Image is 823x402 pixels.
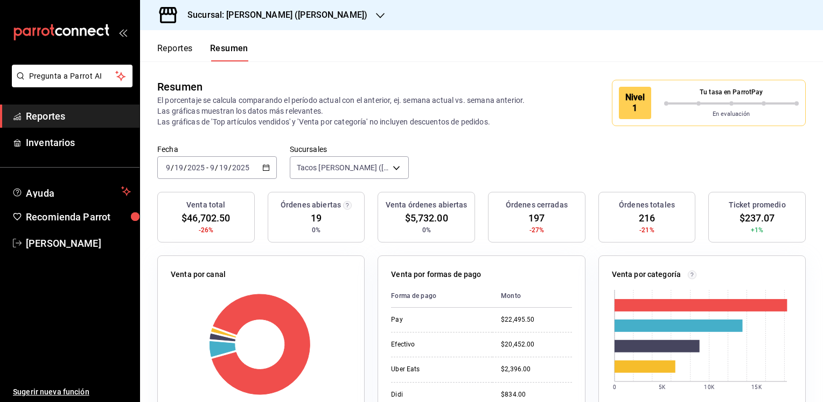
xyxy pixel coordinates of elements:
[386,199,468,211] h3: Venta órdenes abiertas
[232,163,250,172] input: ----
[311,211,322,225] span: 19
[501,315,572,324] div: $22,495.50
[506,199,568,211] h3: Órdenes cerradas
[157,79,203,95] div: Resumen
[118,28,127,37] button: open_drawer_menu
[639,225,654,235] span: -21%
[187,163,205,172] input: ----
[751,225,763,235] span: +1%
[228,163,232,172] span: /
[215,163,218,172] span: /
[210,43,248,61] button: Resumen
[492,285,572,308] th: Monto
[210,163,215,172] input: --
[182,211,230,225] span: $46,702.50
[619,199,675,211] h3: Órdenes totales
[290,145,409,153] label: Sucursales
[165,163,171,172] input: --
[613,384,616,390] text: 0
[312,225,320,235] span: 0%
[157,43,193,61] button: Reportes
[528,211,545,225] span: 197
[297,162,389,173] span: Tacos [PERSON_NAME] ([PERSON_NAME])
[26,109,131,123] span: Reportes
[184,163,187,172] span: /
[664,87,799,97] p: Tu tasa en ParrotPay
[12,65,132,87] button: Pregunta a Parrot AI
[612,269,681,280] p: Venta por categoría
[157,95,535,127] p: El porcentaje se calcula comparando el período actual con el anterior, ej. semana actual vs. sema...
[171,269,226,280] p: Venta por canal
[206,163,208,172] span: -
[740,211,775,225] span: $237.07
[13,386,131,398] span: Sugerir nueva función
[391,340,484,349] div: Efectivo
[179,9,367,22] h3: Sucursal: [PERSON_NAME] ([PERSON_NAME])
[391,365,484,374] div: Uber Eats
[26,185,117,198] span: Ayuda
[751,384,762,390] text: 15K
[729,199,786,211] h3: Ticket promedio
[26,135,131,150] span: Inventarios
[281,199,341,211] h3: Órdenes abiertas
[26,236,131,251] span: [PERSON_NAME]
[26,210,131,224] span: Recomienda Parrot
[157,43,248,61] div: navigation tabs
[704,384,714,390] text: 10K
[391,285,492,308] th: Forma de pago
[501,365,572,374] div: $2,396.00
[174,163,184,172] input: --
[422,225,431,235] span: 0%
[186,199,225,211] h3: Venta total
[659,384,666,390] text: 5K
[171,163,174,172] span: /
[664,110,799,119] p: En evaluación
[199,225,214,235] span: -26%
[405,211,448,225] span: $5,732.00
[157,145,277,153] label: Fecha
[29,71,116,82] span: Pregunta a Parrot AI
[501,390,572,399] div: $834.00
[529,225,545,235] span: -27%
[391,390,484,399] div: Didi
[501,340,572,349] div: $20,452.00
[8,78,132,89] a: Pregunta a Parrot AI
[391,269,481,280] p: Venta por formas de pago
[619,87,651,119] div: Nivel 1
[639,211,655,225] span: 216
[219,163,228,172] input: --
[391,315,484,324] div: Pay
